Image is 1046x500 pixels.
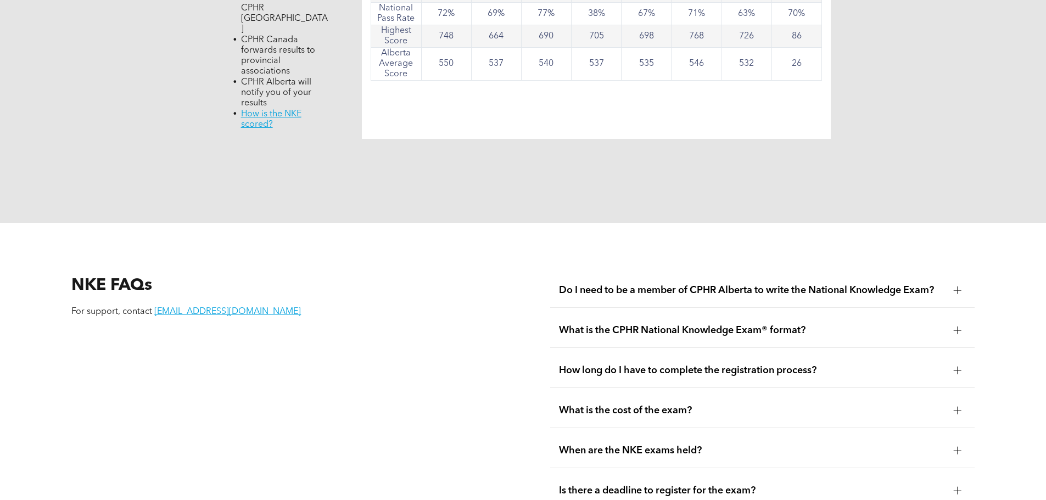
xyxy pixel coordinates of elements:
[559,324,945,336] span: What is the CPHR National Knowledge Exam® format?
[71,307,152,316] span: For support, contact
[771,48,821,81] td: 26
[622,3,672,25] td: 67%
[471,48,521,81] td: 537
[421,48,471,81] td: 550
[571,25,621,48] td: 705
[571,3,621,25] td: 38%
[721,48,771,81] td: 532
[672,3,721,25] td: 71%
[421,3,471,25] td: 72%
[559,405,945,417] span: What is the cost of the exam?
[521,48,571,81] td: 540
[154,307,301,316] a: [EMAIL_ADDRESS][DOMAIN_NAME]
[471,25,521,48] td: 664
[559,364,945,377] span: How long do I have to complete the registration process?
[571,48,621,81] td: 537
[521,25,571,48] td: 690
[622,48,672,81] td: 535
[521,3,571,25] td: 77%
[771,25,821,48] td: 86
[371,3,421,25] td: National Pass Rate
[721,3,771,25] td: 63%
[559,284,945,296] span: Do I need to be a member of CPHR Alberta to write the National Knowledge Exam?
[471,3,521,25] td: 69%
[241,78,311,108] span: CPHR Alberta will notify you of your results
[559,485,945,497] span: Is there a deadline to register for the exam?
[241,36,315,76] span: CPHR Canada forwards results to provincial associations
[421,25,471,48] td: 748
[371,25,421,48] td: Highest Score
[672,48,721,81] td: 546
[71,277,152,294] span: NKE FAQs
[622,25,672,48] td: 698
[241,110,301,129] a: How is the NKE scored?
[559,445,945,457] span: When are the NKE exams held?
[371,48,421,81] td: Alberta Average Score
[672,25,721,48] td: 768
[771,3,821,25] td: 70%
[721,25,771,48] td: 726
